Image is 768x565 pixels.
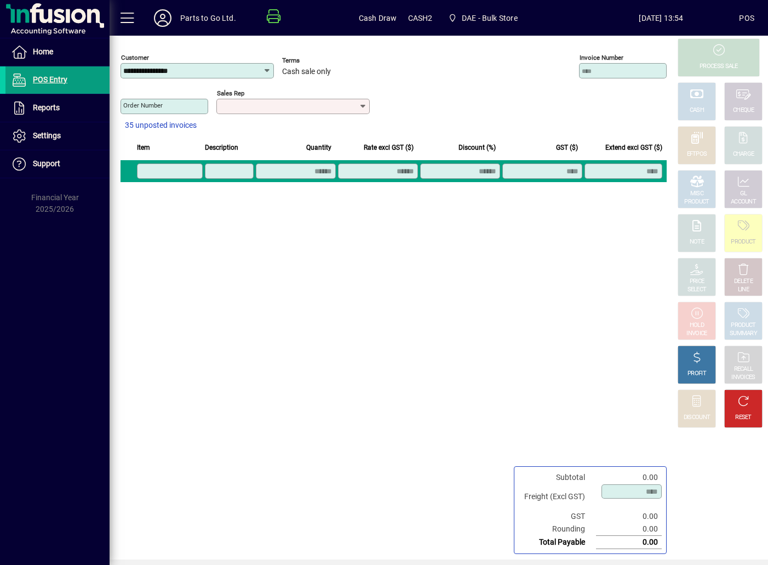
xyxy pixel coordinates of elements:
[125,120,197,131] span: 35 unposted invoices
[738,286,749,294] div: LINE
[458,142,496,154] span: Discount (%)
[33,103,60,112] span: Reports
[605,142,662,154] span: Extend excl GST ($)
[359,9,397,27] span: Cash Draw
[33,47,53,56] span: Home
[306,142,331,154] span: Quantity
[596,523,662,536] td: 0.00
[519,510,596,523] td: GST
[684,414,710,422] div: DISCOUNT
[731,198,756,206] div: ACCOUNT
[364,142,414,154] span: Rate excl GST ($)
[687,286,707,294] div: SELECT
[686,330,707,338] div: INVOICE
[121,116,201,135] button: 35 unposted invoices
[583,9,740,27] span: [DATE] 13:54
[596,536,662,549] td: 0.00
[145,8,180,28] button: Profile
[690,278,704,286] div: PRICE
[735,414,752,422] div: RESET
[731,238,755,246] div: PRODUCT
[580,54,623,61] mat-label: Invoice number
[33,159,60,168] span: Support
[282,57,348,64] span: Terms
[5,94,110,122] a: Reports
[408,9,433,27] span: CASH2
[443,8,521,28] span: DAE - Bulk Store
[5,150,110,178] a: Support
[739,9,754,27] div: POS
[596,510,662,523] td: 0.00
[733,150,754,159] div: CHARGE
[519,523,596,536] td: Rounding
[684,198,709,206] div: PRODUCT
[519,471,596,484] td: Subtotal
[734,278,753,286] div: DELETE
[180,9,236,27] div: Parts to Go Ltd.
[5,38,110,66] a: Home
[740,190,747,198] div: GL
[556,142,578,154] span: GST ($)
[282,67,331,76] span: Cash sale only
[733,106,754,115] div: CHEQUE
[123,101,163,109] mat-label: Order number
[519,484,596,510] td: Freight (Excl GST)
[690,321,704,330] div: HOLD
[137,142,150,154] span: Item
[690,238,704,246] div: NOTE
[734,365,753,374] div: RECALL
[33,131,61,140] span: Settings
[596,471,662,484] td: 0.00
[687,370,706,378] div: PROFIT
[121,54,149,61] mat-label: Customer
[730,330,757,338] div: SUMMARY
[5,122,110,150] a: Settings
[217,89,244,97] mat-label: Sales rep
[700,63,738,71] div: PROCESS SALE
[462,9,518,27] span: DAE - Bulk Store
[690,106,704,115] div: CASH
[687,150,707,159] div: EFTPOS
[731,374,755,382] div: INVOICES
[33,75,67,84] span: POS Entry
[205,142,238,154] span: Description
[690,190,703,198] div: MISC
[519,536,596,549] td: Total Payable
[731,321,755,330] div: PRODUCT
